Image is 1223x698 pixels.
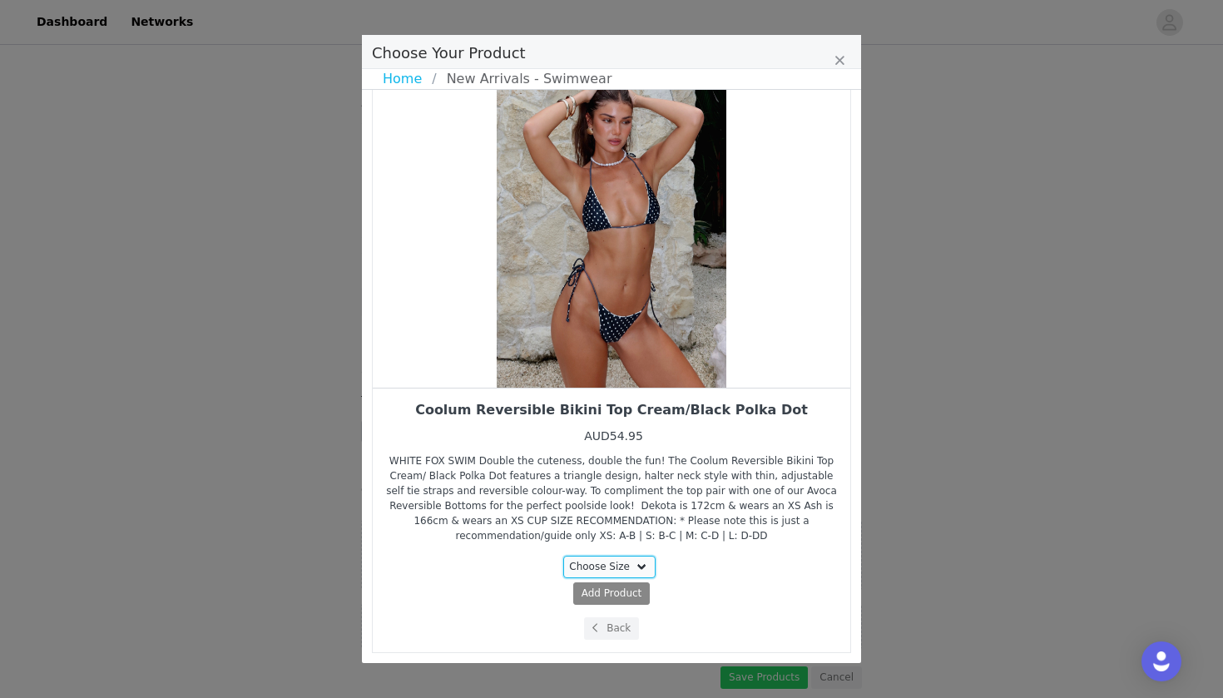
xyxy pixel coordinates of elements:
[834,52,844,72] button: Close
[584,429,643,443] span: AUD54.95
[584,617,640,640] button: Back
[385,401,838,419] div: Coolum Reversible Bikini Top Cream/Black Polka Dot
[362,35,861,663] div: Choose Your Product
[372,44,526,62] span: Choose Your Product
[573,582,651,605] button: Add Product
[1141,641,1181,681] div: Open Intercom Messenger
[582,586,642,601] span: Add Product
[385,453,838,543] div: WHITE FOX SWIM Double the cuteness, double the fun! The Coolum Reversible Bikini Top Cream/ Black...
[383,69,432,89] a: Home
